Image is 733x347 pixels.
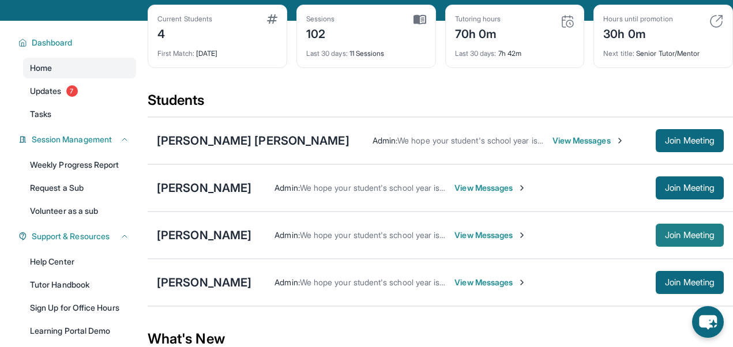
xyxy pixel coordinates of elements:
span: Admin : [373,135,397,145]
span: Session Management [32,134,112,145]
a: Request a Sub [23,178,136,198]
div: 70h 0m [455,24,501,42]
span: Support & Resources [32,231,110,242]
div: Current Students [157,14,212,24]
div: [PERSON_NAME] [157,180,251,196]
a: Help Center [23,251,136,272]
span: Updates [30,85,62,97]
img: card [709,14,723,28]
div: [PERSON_NAME] [157,274,251,291]
span: Admin : [275,277,299,287]
div: 7h 42m [455,42,575,58]
div: 102 [306,24,335,42]
a: Learning Portal Demo [23,320,136,341]
div: 11 Sessions [306,42,426,58]
span: Next title : [603,49,634,58]
span: First Match : [157,49,194,58]
button: Join Meeting [656,224,724,247]
div: 30h 0m [603,24,672,42]
img: card [414,14,426,25]
button: Join Meeting [656,271,724,294]
a: Home [23,58,136,78]
span: Last 30 days : [306,49,348,58]
span: Tasks [30,108,51,120]
img: card [561,14,574,28]
span: Join Meeting [665,279,715,286]
span: Dashboard [32,37,73,48]
span: Last 30 days : [455,49,497,58]
img: Chevron-Right [517,278,527,287]
button: Join Meeting [656,129,724,152]
img: Chevron-Right [615,136,625,145]
a: Tasks [23,104,136,125]
a: Sign Up for Office Hours [23,297,136,318]
span: Admin : [275,230,299,240]
div: Sessions [306,14,335,24]
span: Join Meeting [665,232,715,239]
a: Tutor Handbook [23,274,136,295]
div: [PERSON_NAME] [PERSON_NAME] [157,133,349,149]
button: Join Meeting [656,176,724,199]
img: Chevron-Right [517,231,527,240]
img: Chevron-Right [517,183,527,193]
span: 7 [66,85,78,97]
div: Hours until promotion [603,14,672,24]
img: card [267,14,277,24]
a: Updates7 [23,81,136,101]
a: Volunteer as a sub [23,201,136,221]
div: [DATE] [157,42,277,58]
span: Join Meeting [665,184,715,191]
span: View Messages [454,229,527,241]
span: View Messages [454,277,527,288]
button: Support & Resources [27,231,129,242]
span: View Messages [552,135,625,146]
div: [PERSON_NAME] [157,227,251,243]
div: 4 [157,24,212,42]
div: Tutoring hours [455,14,501,24]
div: Senior Tutor/Mentor [603,42,723,58]
a: Weekly Progress Report [23,154,136,175]
div: Students [148,91,733,116]
button: Dashboard [27,37,129,48]
button: chat-button [692,306,724,338]
span: Admin : [275,183,299,193]
span: View Messages [454,182,527,194]
button: Session Management [27,134,129,145]
span: Join Meeting [665,137,715,144]
span: Home [30,62,52,74]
